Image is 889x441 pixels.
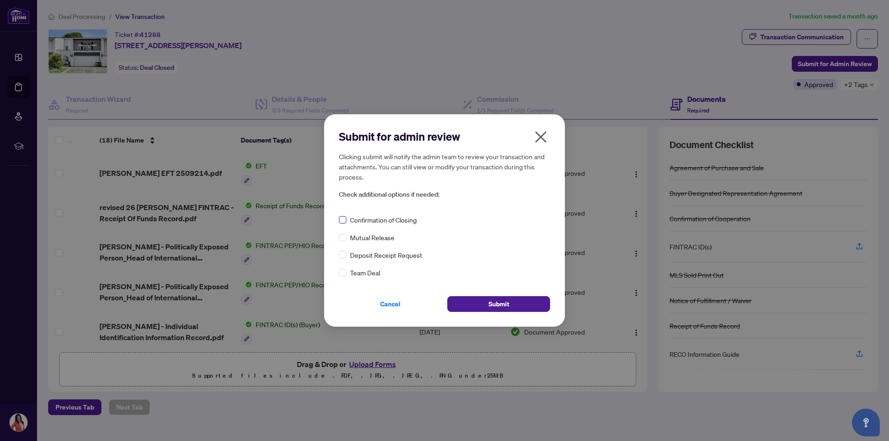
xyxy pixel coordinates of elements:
span: Deposit Receipt Request [350,250,422,260]
button: Submit [447,296,550,312]
span: Confirmation of Closing [350,215,417,225]
span: Check additional options if needed: [339,189,550,200]
h2: Submit for admin review [339,129,550,144]
span: Cancel [380,297,401,311]
span: close [533,130,548,144]
button: Open asap [852,409,880,436]
h5: Clicking submit will notify the admin team to review your transaction and attachments. You can st... [339,151,550,182]
button: Cancel [339,296,442,312]
span: Team Deal [350,267,380,278]
span: Mutual Release [350,232,394,242]
span: Submit [488,297,509,311]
